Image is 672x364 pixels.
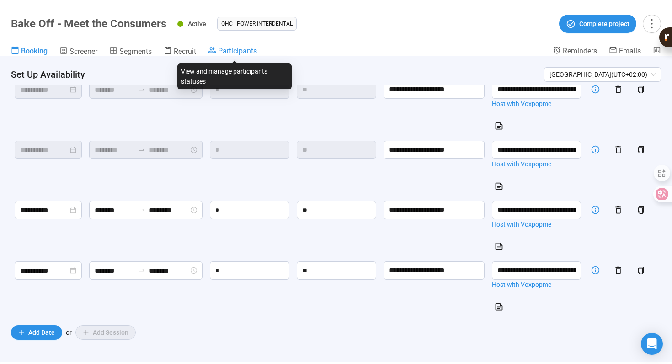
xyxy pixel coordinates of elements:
[11,17,166,30] h1: Bake Off - Meet the Consumers
[218,47,257,55] span: Participants
[11,68,537,81] h4: Set Up Availability
[164,46,196,58] a: Recruit
[634,142,648,157] button: copy
[138,267,145,274] span: to
[637,86,645,93] span: copy
[634,82,648,97] button: copy
[18,329,25,336] span: plus
[138,267,145,274] span: swap-right
[619,47,641,55] span: Emails
[549,68,656,81] span: [GEOGRAPHIC_DATA] ( UTC+02:00 )
[637,146,645,153] span: copy
[138,86,145,93] span: swap-right
[579,19,629,29] span: Complete project
[138,146,145,153] span: to
[634,203,648,217] button: copy
[119,47,152,56] span: Segments
[637,206,645,214] span: copy
[553,46,597,57] a: Reminders
[138,86,145,93] span: to
[645,17,658,30] span: more
[59,46,97,58] a: Screener
[138,206,145,214] span: to
[28,327,55,338] span: Add Date
[11,46,48,58] a: Booking
[492,159,581,169] a: Host with Voxpopme
[109,46,152,58] a: Segments
[11,325,62,340] button: plusAdd Date
[21,47,48,55] span: Booking
[69,47,97,56] span: Screener
[637,267,645,274] span: copy
[643,15,661,33] button: more
[221,19,293,28] span: OHC - Power Interdental
[492,280,581,290] a: Host with Voxpopme
[174,47,196,56] span: Recruit
[609,46,641,57] a: Emails
[492,99,581,109] a: Host with Voxpopme
[138,146,145,153] span: swap-right
[634,263,648,278] button: copy
[11,325,661,340] div: or
[492,219,581,229] a: Host with Voxpopme
[177,63,292,89] div: View and manage participants statuses
[138,206,145,214] span: swap-right
[641,333,663,355] div: Open Intercom Messenger
[563,47,597,55] span: Reminders
[208,46,257,57] a: Participants
[188,20,206,27] span: Active
[559,15,636,33] button: Complete project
